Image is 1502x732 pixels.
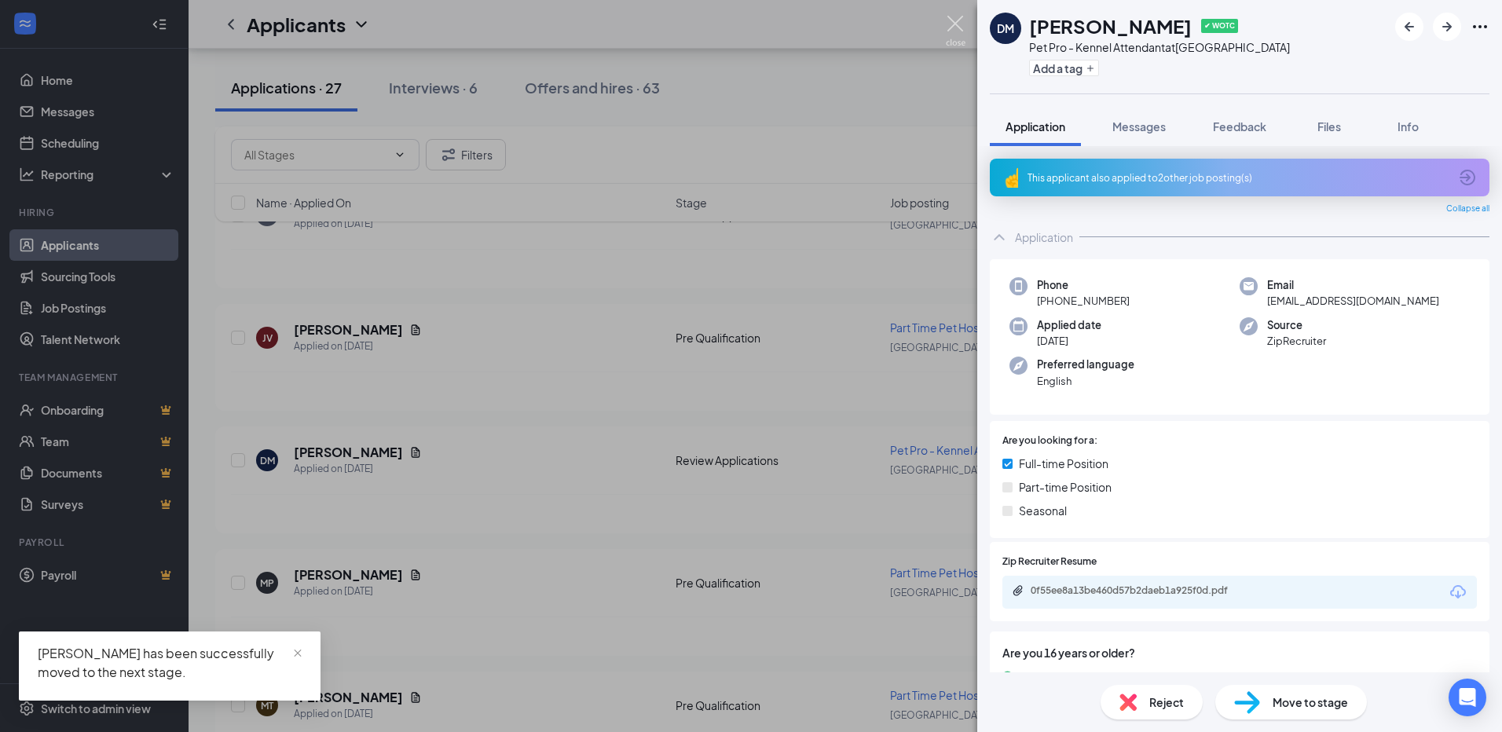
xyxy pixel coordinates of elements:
[1012,584,1024,597] svg: Paperclip
[1273,694,1348,711] span: Move to stage
[1112,119,1166,134] span: Messages
[1037,317,1101,333] span: Applied date
[1471,17,1489,36] svg: Ellipses
[1086,64,1095,73] svg: Plus
[1037,333,1101,349] span: [DATE]
[1006,119,1065,134] span: Application
[1446,203,1489,215] span: Collapse all
[1028,171,1449,185] div: This applicant also applied to 2 other job posting(s)
[1029,60,1099,76] button: PlusAdd a tag
[1317,119,1341,134] span: Files
[1037,293,1130,309] span: [PHONE_NUMBER]
[1002,644,1477,661] span: Are you 16 years or older?
[1012,584,1266,599] a: Paperclip0f55ee8a13be460d57b2daeb1a925f0d.pdf
[1458,168,1477,187] svg: ArrowCircle
[1449,679,1486,716] div: Open Intercom Messenger
[1201,19,1238,33] span: ✔ WOTC
[1433,13,1461,41] button: ArrowRight
[1019,455,1108,472] span: Full-time Position
[997,20,1014,36] div: DM
[1015,229,1073,245] div: Application
[1213,119,1266,134] span: Feedback
[1449,583,1467,602] svg: Download
[1019,478,1112,496] span: Part-time Position
[990,228,1009,247] svg: ChevronUp
[1002,554,1097,569] span: Zip Recruiter Resume
[1019,668,1086,685] span: yes (Correct)
[1037,357,1134,372] span: Preferred language
[1037,373,1134,389] span: English
[1037,277,1130,293] span: Phone
[1438,17,1456,36] svg: ArrowRight
[292,648,303,659] span: close
[1267,317,1326,333] span: Source
[1031,584,1251,597] div: 0f55ee8a13be460d57b2daeb1a925f0d.pdf
[1395,13,1423,41] button: ArrowLeftNew
[1400,17,1419,36] svg: ArrowLeftNew
[1267,333,1326,349] span: ZipRecruiter
[1267,293,1439,309] span: [EMAIL_ADDRESS][DOMAIN_NAME]
[1267,277,1439,293] span: Email
[38,644,302,682] div: [PERSON_NAME] has been successfully moved to the next stage.
[1019,502,1067,519] span: Seasonal
[1149,694,1184,711] span: Reject
[1398,119,1419,134] span: Info
[1002,434,1097,448] span: Are you looking for a:
[1029,39,1290,55] div: Pet Pro - Kennel Attendant at [GEOGRAPHIC_DATA]
[1029,13,1192,39] h1: [PERSON_NAME]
